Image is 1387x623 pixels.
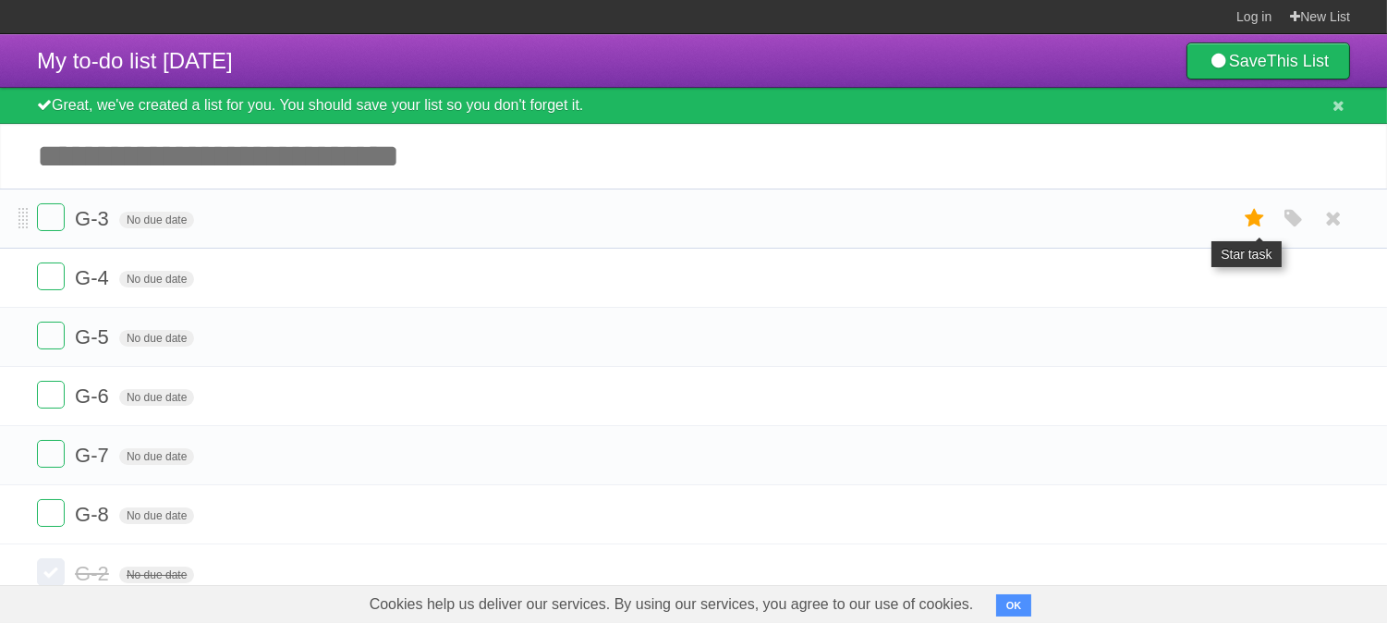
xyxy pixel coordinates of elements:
label: Done [37,263,65,290]
label: Done [37,558,65,586]
label: Done [37,440,65,468]
span: No due date [119,271,194,287]
button: OK [996,594,1032,617]
span: G-6 [75,385,114,408]
span: No due date [119,389,194,406]
span: G-5 [75,325,114,348]
span: No due date [119,507,194,524]
label: Done [37,381,65,409]
span: No due date [119,330,194,347]
span: G-7 [75,444,114,467]
span: No due date [119,212,194,228]
span: Cookies help us deliver our services. By using our services, you agree to our use of cookies. [351,586,992,623]
span: G-2 [75,562,114,585]
span: My to-do list [DATE] [37,48,233,73]
a: SaveThis List [1186,43,1350,79]
span: No due date [119,567,194,583]
span: G-8 [75,503,114,526]
span: No due date [119,448,194,465]
b: This List [1267,52,1329,70]
label: Star task [1237,203,1272,234]
label: Done [37,203,65,231]
label: Done [37,499,65,527]
span: G-3 [75,207,114,230]
label: Done [37,322,65,349]
span: G-4 [75,266,114,289]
